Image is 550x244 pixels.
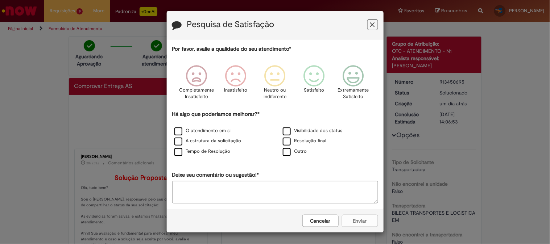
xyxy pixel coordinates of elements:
[174,148,231,155] label: Tempo de Resolução
[217,60,254,109] div: Insatisfeito
[179,87,214,100] p: Completamente Insatisfeito
[172,110,378,157] div: Há algo que poderíamos melhorar?*
[296,60,333,109] div: Satisfeito
[187,20,274,29] label: Pesquisa de Satisfação
[338,87,369,100] p: Extremamente Satisfeito
[283,148,307,155] label: Outro
[224,87,247,94] p: Insatisfeito
[283,127,343,134] label: Visibilidade dos status
[178,60,215,109] div: Completamente Insatisfeito
[302,215,339,227] button: Cancelar
[304,87,324,94] p: Satisfeito
[172,45,291,53] label: Por favor, avalie a qualidade do seu atendimento*
[335,60,372,109] div: Extremamente Satisfeito
[174,138,241,144] label: A estrutura da solicitação
[256,60,293,109] div: Neutro ou indiferente
[172,171,259,179] label: Deixe seu comentário ou sugestão!*
[174,127,231,134] label: O atendimento em si
[262,87,288,100] p: Neutro ou indiferente
[283,138,327,144] label: Resolução final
